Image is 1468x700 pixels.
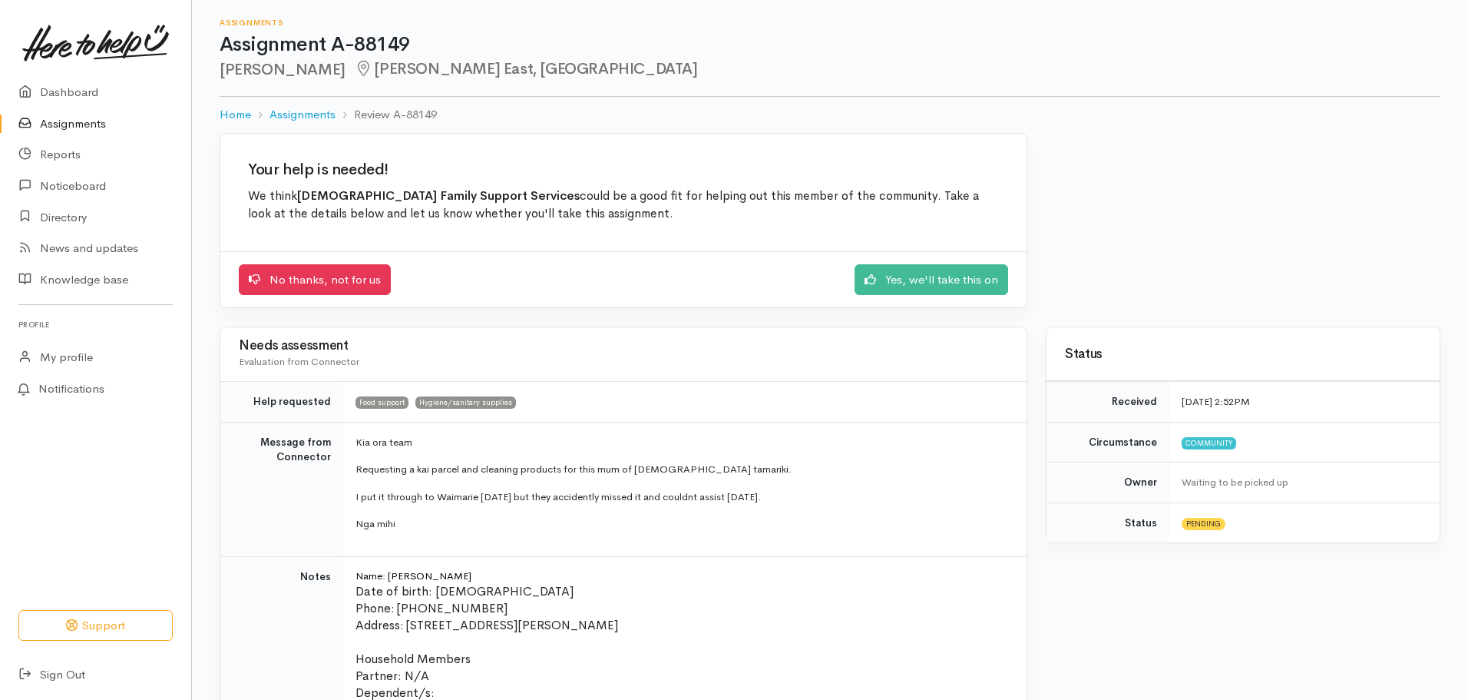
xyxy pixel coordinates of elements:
[18,314,173,335] h6: Profile
[1046,503,1169,542] td: Status
[1182,475,1421,490] div: Waiting to be picked up
[1046,422,1169,463] td: Circumstance
[355,516,1008,532] p: Nga mihi
[415,396,516,409] span: Hygiene/sanitary supplies
[248,187,999,224] p: We think could be a good fit for helping out this member of the community. Take a look at the det...
[355,600,508,616] span: Phone: [PHONE_NUMBER]
[220,97,1440,133] nav: breadcrumb
[355,617,618,633] span: Address: [STREET_ADDRESS][PERSON_NAME]
[220,382,343,423] td: Help requested
[220,422,343,556] td: Message from Connector
[239,355,359,368] span: Evaluation from Connector
[355,59,698,78] span: [PERSON_NAME] East, [GEOGRAPHIC_DATA]
[355,583,574,599] span: Date of birth: [DEMOGRAPHIC_DATA]
[18,610,173,642] button: Support
[355,489,1008,505] p: I put it through to Waimarie [DATE] but they accidently missed it and couldnt assist [DATE].
[1046,463,1169,503] td: Owner
[1182,395,1250,408] time: [DATE] 2:52PM
[355,435,1008,450] p: Kia ora team
[220,18,1440,27] h6: Assignments
[355,396,408,409] span: Food support
[1182,518,1225,530] span: Pending
[336,106,437,124] li: Review A-88149
[1065,347,1421,362] h3: Status
[220,106,251,124] a: Home
[220,34,1440,56] h1: Assignment A-88149
[355,462,1008,477] p: Requesting a kai parcel and cleaning products for this mum of [DEMOGRAPHIC_DATA] tamariki.
[220,61,1440,78] h2: [PERSON_NAME]
[355,569,471,582] span: Name: [PERSON_NAME]
[239,339,1008,353] h3: Needs assessment
[855,264,1008,296] a: Yes, we'll take this on
[239,264,391,296] a: No thanks, not for us
[355,651,471,667] span: Household Members
[297,188,580,204] b: [DEMOGRAPHIC_DATA] Family Support Services
[248,161,999,178] h2: Your help is needed!
[269,106,336,124] a: Assignments
[355,668,429,684] span: Partner: N/A
[1182,437,1236,450] span: Community
[1046,382,1169,423] td: Received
